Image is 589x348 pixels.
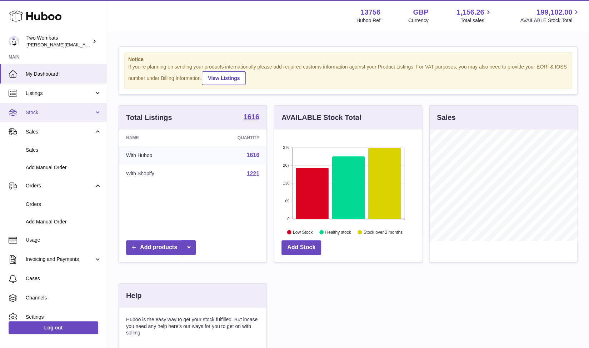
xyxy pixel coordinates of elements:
[413,7,428,17] strong: GBP
[126,316,259,337] p: Huboo is the easy way to get your stock fulfilled. But incase you need any help here's our ways f...
[364,230,403,234] text: Stock over 2 months
[9,321,98,334] a: Log out
[26,164,101,171] span: Add Manual Order
[536,7,572,17] span: 199,102.00
[119,146,199,165] td: With Huboo
[246,152,259,158] a: 1616
[119,130,199,146] th: Name
[360,7,380,17] strong: 13756
[26,35,91,48] div: Two Wombats
[26,201,101,208] span: Orders
[26,42,181,47] span: [PERSON_NAME][EMAIL_ADDRESS][PERSON_NAME][DOMAIN_NAME]
[246,171,259,177] a: 1221
[26,275,101,282] span: Cases
[520,7,580,24] a: 199,102.00 AVAILABLE Stock Total
[281,240,321,255] a: Add Stock
[437,113,455,122] h3: Sales
[26,182,94,189] span: Orders
[26,128,94,135] span: Sales
[285,199,289,203] text: 69
[287,217,289,221] text: 0
[26,237,101,243] span: Usage
[281,113,361,122] h3: AVAILABLE Stock Total
[460,17,492,24] span: Total sales
[202,71,246,85] a: View Listings
[26,294,101,301] span: Channels
[26,90,94,97] span: Listings
[126,291,141,301] h3: Help
[26,256,94,263] span: Invoicing and Payments
[199,130,266,146] th: Quantity
[244,113,260,120] strong: 1616
[456,7,493,24] a: 1,156.26 Total sales
[293,230,313,234] text: Low Stock
[119,165,199,183] td: With Shopify
[26,109,94,116] span: Stock
[26,71,101,77] span: My Dashboard
[26,314,101,321] span: Settings
[126,240,196,255] a: Add products
[26,218,101,225] span: Add Manual Order
[9,36,19,47] img: philip.carroll@twowombats.com
[283,163,289,167] text: 207
[408,17,429,24] div: Currency
[126,113,172,122] h3: Total Listings
[128,64,568,85] div: If you're planning on sending your products internationally please add required customs informati...
[520,17,580,24] span: AVAILABLE Stock Total
[456,7,484,17] span: 1,156.26
[26,147,101,153] span: Sales
[244,113,260,122] a: 1616
[356,17,380,24] div: Huboo Ref
[283,181,289,185] text: 138
[283,145,289,150] text: 276
[325,230,351,234] text: Healthy stock
[128,56,568,63] strong: Notice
